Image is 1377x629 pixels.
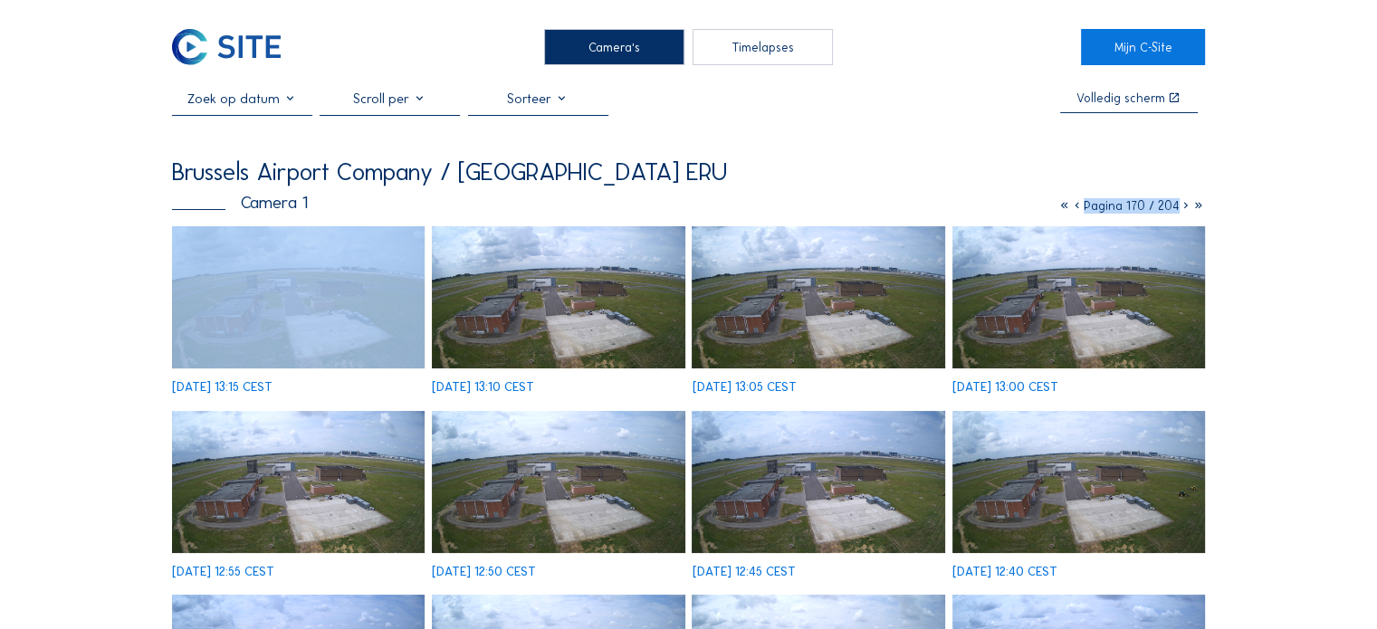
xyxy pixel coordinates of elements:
[692,411,944,553] img: image_51219272
[172,29,280,65] img: C-SITE Logo
[172,29,296,65] a: C-SITE Logo
[1081,29,1205,65] a: Mijn C-Site
[172,226,425,368] img: image_51220033
[952,226,1205,368] img: image_51219648
[693,29,833,65] div: Timelapses
[432,381,534,394] div: [DATE] 13:10 CEST
[952,411,1205,553] img: image_51219112
[432,226,684,368] img: image_51219879
[952,566,1057,578] div: [DATE] 12:40 CEST
[432,411,684,553] img: image_51219329
[692,381,796,394] div: [DATE] 13:05 CEST
[172,195,308,212] div: Camera 1
[692,566,795,578] div: [DATE] 12:45 CEST
[544,29,684,65] div: Camera's
[172,566,274,578] div: [DATE] 12:55 CEST
[172,91,312,107] input: Zoek op datum 󰅀
[172,411,425,553] img: image_51219480
[172,159,727,184] div: Brussels Airport Company / [GEOGRAPHIC_DATA] ERU
[432,566,536,578] div: [DATE] 12:50 CEST
[1084,198,1180,214] span: Pagina 170 / 204
[1076,92,1165,105] div: Volledig scherm
[172,381,273,394] div: [DATE] 13:15 CEST
[692,226,944,368] img: image_51219736
[952,381,1058,394] div: [DATE] 13:00 CEST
